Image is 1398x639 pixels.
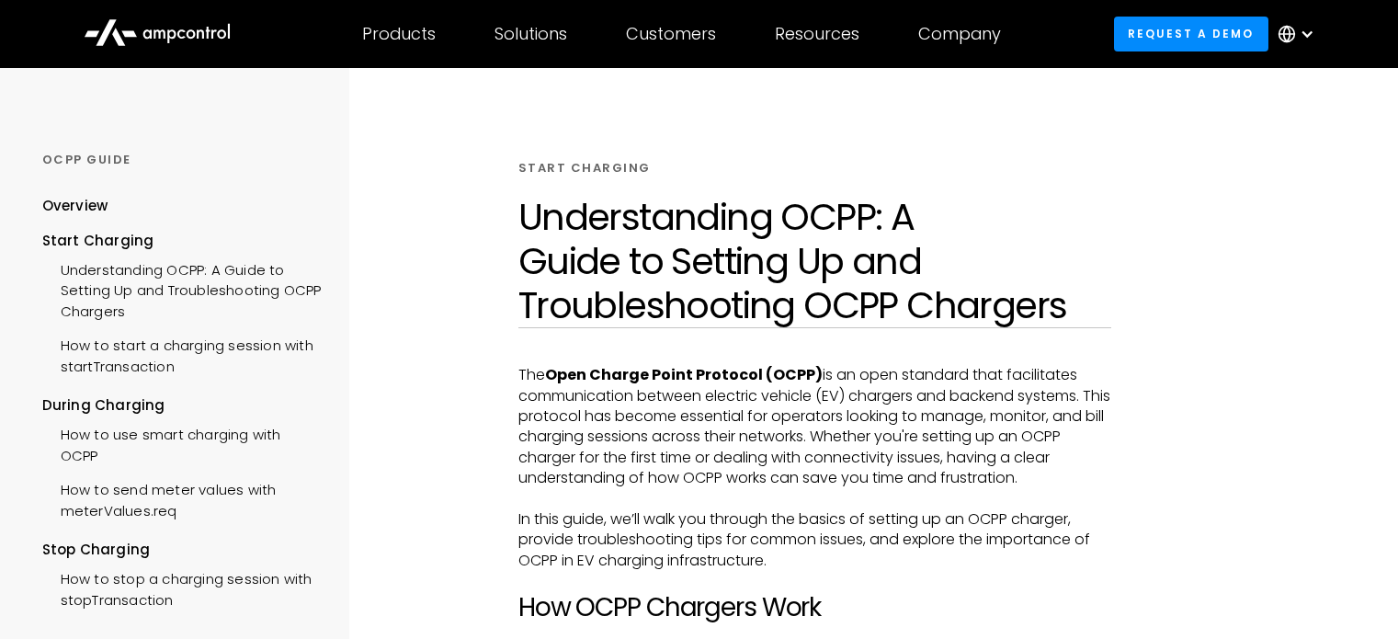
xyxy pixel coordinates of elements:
a: Understanding OCPP: A Guide to Setting Up and Troubleshooting OCPP Chargers [42,251,322,326]
a: Overview [42,196,108,230]
div: During Charging [42,395,322,416]
div: Company [918,24,1001,44]
div: Solutions [494,24,567,44]
p: In this guide, we’ll walk you through the basics of setting up an OCPP charger, provide troublesh... [518,509,1111,571]
h1: Understanding OCPP: A Guide to Setting Up and Troubleshooting OCPP Chargers [518,195,1111,327]
p: ‍ [518,571,1111,591]
p: ‍ [518,489,1111,509]
div: Customers [626,24,716,44]
p: The is an open standard that facilitates communication between electric vehicle (EV) chargers and... [518,365,1111,488]
div: Resources [775,24,859,44]
a: How to send meter values with meterValues.req [42,471,322,526]
div: Stop Charging [42,540,322,560]
div: Overview [42,196,108,216]
h2: How OCPP Chargers Work [518,592,1111,623]
div: Start Charging [42,231,322,251]
div: Products [362,24,436,44]
strong: Open Charge Point Protocol (OCPP) [545,364,823,385]
a: How to stop a charging session with stopTransaction [42,560,322,615]
a: How to start a charging session with startTransaction [42,326,322,382]
a: Request a demo [1114,17,1268,51]
div: START CHARGING [518,160,651,177]
a: How to use smart charging with OCPP [42,416,322,471]
div: OCPP GUIDE [42,152,322,168]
